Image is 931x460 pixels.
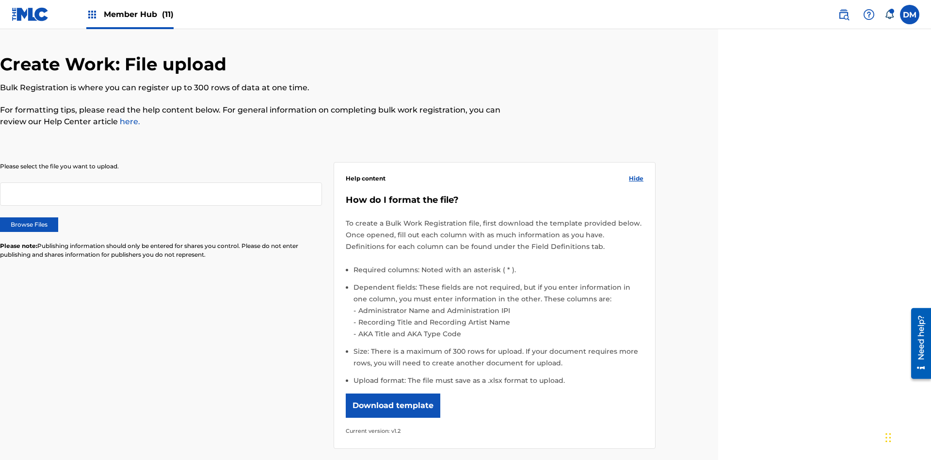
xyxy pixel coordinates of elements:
a: Public Search [834,5,853,24]
li: Required columns: Noted with an asterisk ( * ). [353,264,643,281]
span: Member Hub [104,9,174,20]
div: Notifications [884,10,894,19]
div: Drag [885,423,891,452]
li: AKA Title and AKA Type Code [356,328,643,340]
iframe: Chat Widget [883,413,931,460]
div: User Menu [900,5,919,24]
span: Help content [346,174,385,183]
li: Size: There is a maximum of 300 rows for upload. If your document requires more rows, you will ne... [353,345,643,375]
img: help [863,9,875,20]
img: Top Rightsholders [86,9,98,20]
button: Download template [346,394,440,418]
a: here. [118,117,140,126]
p: To create a Bulk Work Registration file, first download the template provided below. Once opened,... [346,217,643,252]
li: Administrator Name and Administration IPI [356,305,643,316]
p: Current version: v1.2 [346,425,643,437]
span: (11) [162,10,174,19]
iframe: Resource Center [904,304,931,384]
span: Hide [629,174,643,183]
li: Upload format: The file must save as a .xlsx format to upload. [353,375,643,386]
li: Recording Title and Recording Artist Name [356,316,643,328]
img: MLC Logo [12,7,49,21]
h5: How do I format the file? [346,195,643,206]
li: Dependent fields: These fields are not required, but if you enter information in one column, you ... [353,281,643,345]
img: search [838,9,850,20]
div: Help [859,5,879,24]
